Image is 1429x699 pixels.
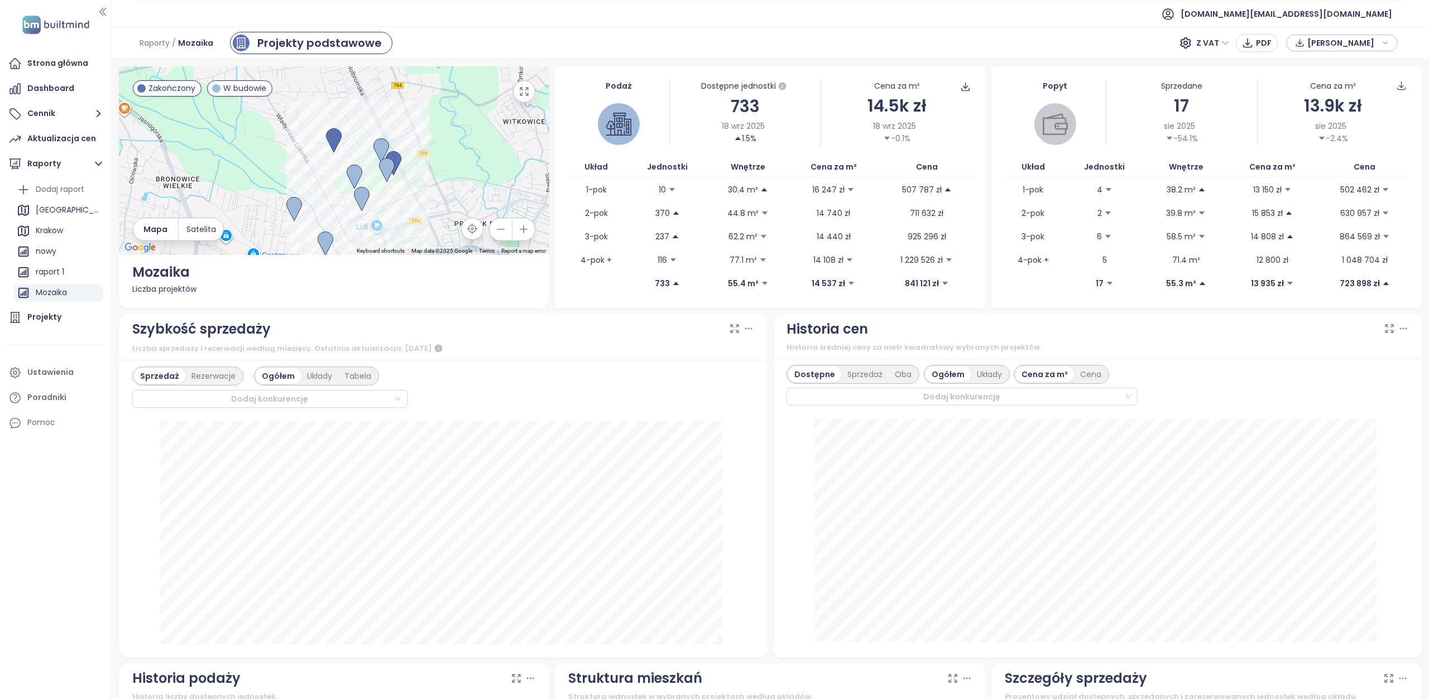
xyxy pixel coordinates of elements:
div: Liczba projektów [132,283,536,295]
td: 4-pok + [1005,248,1061,272]
span: caret-down [761,209,769,217]
a: Ustawienia [6,361,106,384]
th: Jednostki [1061,156,1148,178]
div: Cena za m² [1310,80,1356,92]
div: Mozaika [36,286,67,300]
span: caret-up [672,233,679,240]
span: Z VAT [1196,35,1229,51]
td: 2-pok [568,201,624,225]
div: Liczba sprzedaży i rezerwacji według miesięcy. Ostatnia aktualizacja: [DATE] [132,342,755,355]
div: Mozaika [14,284,103,302]
div: Ogółem [926,367,971,382]
div: [GEOGRAPHIC_DATA] [14,201,103,219]
div: Projekty podstawowe [257,35,382,51]
th: Jednostki [625,156,711,178]
span: caret-up [760,186,768,194]
td: 1-pok [1005,178,1061,201]
td: 4-pok + [568,248,624,272]
p: 502 462 zł [1340,184,1379,196]
button: Keyboard shortcuts [357,247,405,255]
p: 15 853 zł [1252,207,1283,219]
p: 370 [655,207,670,219]
span: caret-up [672,279,680,287]
div: nowy [36,244,56,258]
div: nowy [14,243,103,261]
span: [PERSON_NAME] [1307,35,1379,51]
div: Struktura mieszkań [568,668,702,689]
a: Poradniki [6,387,106,409]
div: Dostępne [788,367,841,382]
div: 17 [1106,93,1257,119]
span: caret-up [1198,186,1206,194]
p: 4 [1097,184,1102,196]
span: caret-up [1285,209,1293,217]
img: logo [19,13,93,36]
span: caret-down [847,279,855,287]
div: 13.9k zł [1258,93,1408,119]
button: Cennik [6,103,106,125]
img: wallet [1043,112,1068,137]
span: caret-down [760,233,768,240]
a: Terms (opens in new tab) [479,248,495,254]
span: caret-down [1382,209,1389,217]
div: Dostępne jednostki [670,80,821,93]
div: Ustawienia [27,365,74,379]
p: 16 247 zł [812,184,845,196]
span: 18 wrz 2025 [722,120,765,132]
span: caret-down [846,256,853,264]
div: raport 1 [36,265,64,279]
span: caret-down [1382,186,1389,194]
div: Krakow [14,222,103,240]
div: Szczegóły sprzedaży [1005,668,1147,689]
span: / [172,33,176,53]
div: 14.5k zł [821,93,972,119]
span: caret-down [941,279,949,287]
div: Pomoc [27,416,55,430]
p: 62.2 m² [728,230,757,243]
a: Report a map error [501,248,546,254]
span: Zakończony [148,82,195,94]
div: Rezerwacje [185,368,242,384]
div: [GEOGRAPHIC_DATA] [36,203,100,217]
div: Szybkość sprzedaży [132,319,271,340]
span: caret-down [668,186,676,194]
span: caret-up [672,209,680,217]
div: Strona główna [27,56,88,70]
span: caret-down [761,279,769,287]
th: Układ [1005,156,1061,178]
th: Cena [881,156,972,178]
p: 116 [658,254,667,266]
span: 18 wrz 2025 [873,120,916,132]
span: caret-down [669,256,677,264]
p: 38.2 m² [1167,184,1196,196]
button: Mapa [133,218,178,240]
div: Historia średniej ceny za metr kwadratowy wybranych projektów. [787,342,1409,353]
p: 723 898 zł [1340,277,1380,290]
a: Projekty [6,306,106,329]
p: 1 048 704 zł [1342,254,1388,266]
span: caret-up [944,186,952,194]
span: caret-down [1104,233,1112,240]
div: Projekty [27,310,61,324]
div: Mozaika [132,262,536,283]
span: Satelita [186,223,216,235]
div: Oba [889,367,918,382]
p: 841 121 zł [905,277,939,290]
span: caret-down [945,256,953,264]
button: Satelita [179,218,223,240]
div: raport 1 [14,263,103,281]
p: 711 632 zł [910,207,943,219]
span: caret-up [734,134,742,142]
span: sie 2025 [1315,120,1346,132]
a: primary [230,32,392,54]
div: Dashboard [27,81,74,95]
p: 1 229 526 zł [900,254,943,266]
span: caret-down [1198,233,1206,240]
p: 30.4 m² [728,184,758,196]
img: house [606,112,631,137]
span: Mapa [143,223,167,235]
div: Krakow [36,224,63,238]
div: button [1292,35,1392,51]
